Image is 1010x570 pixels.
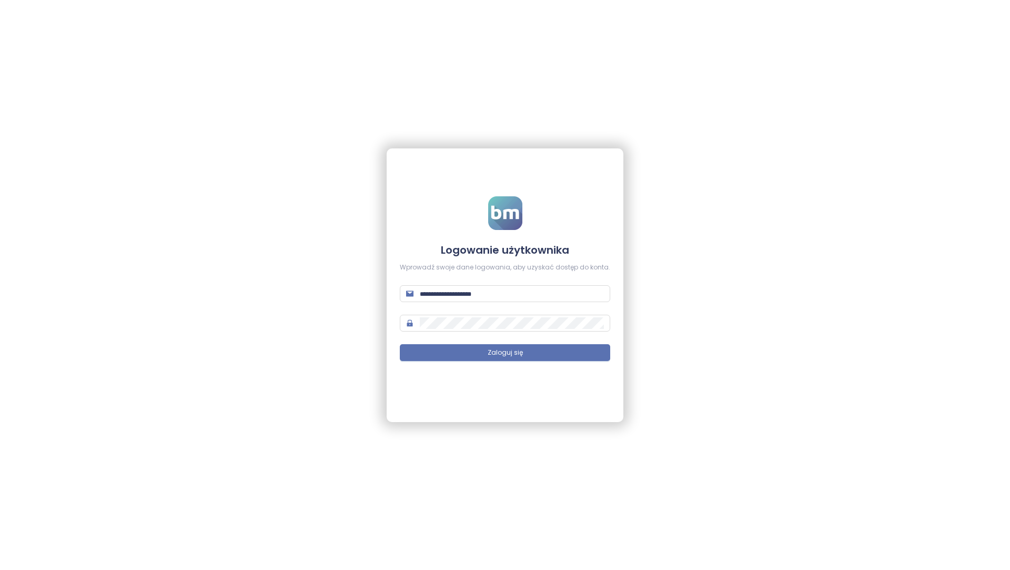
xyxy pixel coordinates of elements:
[400,263,610,273] div: Wprowadź swoje dane logowania, aby uzyskać dostęp do konta.
[400,243,610,257] h4: Logowanie użytkownika
[488,196,522,230] img: logo
[406,319,413,327] span: lock
[400,344,610,361] button: Zaloguj się
[406,290,413,297] span: mail
[488,348,523,358] span: Zaloguj się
